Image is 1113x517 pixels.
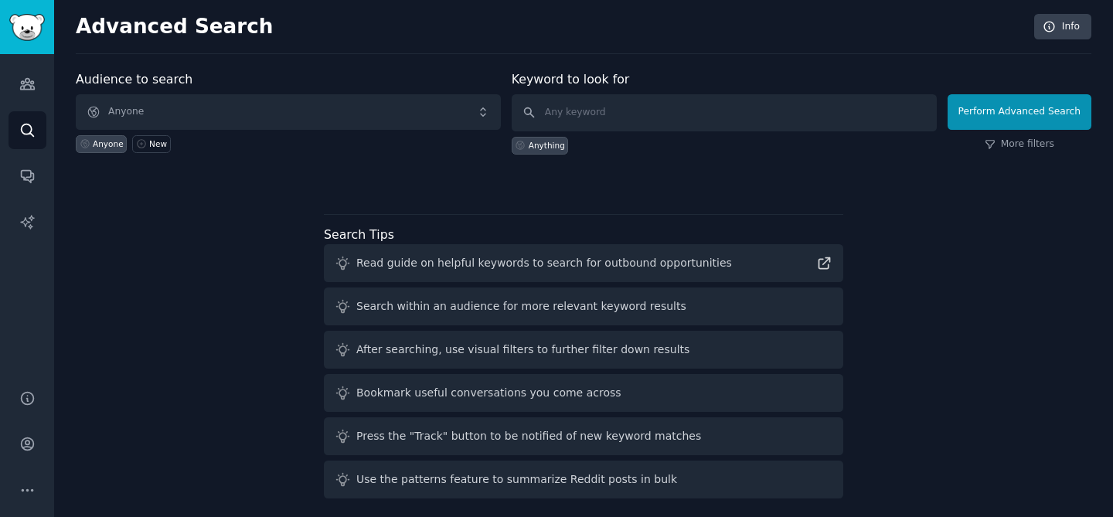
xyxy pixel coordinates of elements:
[512,94,937,131] input: Any keyword
[324,227,394,242] label: Search Tips
[76,72,192,87] label: Audience to search
[149,138,167,149] div: New
[356,471,677,488] div: Use the patterns feature to summarize Reddit posts in bulk
[356,385,621,401] div: Bookmark useful conversations you come across
[512,72,630,87] label: Keyword to look for
[356,255,732,271] div: Read guide on helpful keywords to search for outbound opportunities
[9,14,45,41] img: GummySearch logo
[356,298,686,315] div: Search within an audience for more relevant keyword results
[356,428,701,444] div: Press the "Track" button to be notified of new keyword matches
[132,135,170,153] a: New
[985,138,1054,151] a: More filters
[76,94,501,130] button: Anyone
[356,342,689,358] div: After searching, use visual filters to further filter down results
[529,140,565,151] div: Anything
[948,94,1091,130] button: Perform Advanced Search
[76,15,1026,39] h2: Advanced Search
[1034,14,1091,40] a: Info
[93,138,124,149] div: Anyone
